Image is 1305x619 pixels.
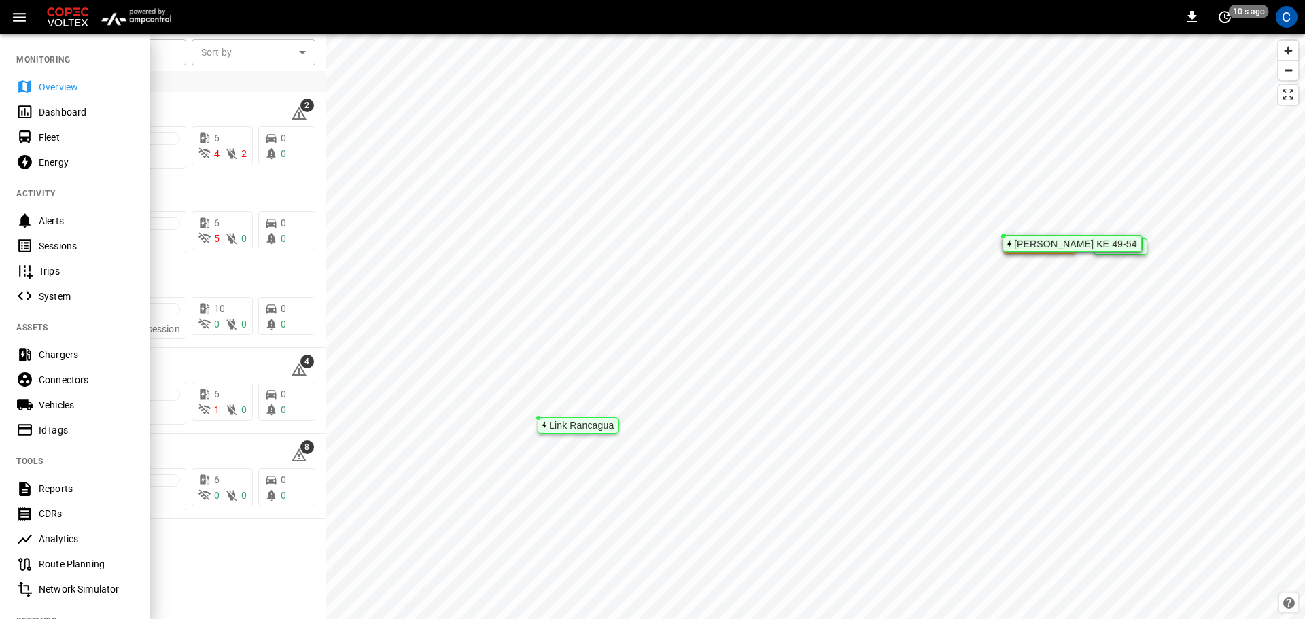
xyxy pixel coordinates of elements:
div: Network Simulator [39,582,133,596]
div: profile-icon [1276,6,1298,28]
img: Customer Logo [44,4,91,30]
div: CDRs [39,507,133,520]
div: System [39,289,133,303]
div: Reports [39,482,133,495]
div: Chargers [39,348,133,361]
div: Connectors [39,373,133,387]
img: ampcontrol.io logo [97,4,176,30]
div: Dashboard [39,105,133,119]
div: Sessions [39,239,133,253]
div: Alerts [39,214,133,228]
div: Energy [39,156,133,169]
div: Route Planning [39,557,133,571]
div: Analytics [39,532,133,546]
button: set refresh interval [1214,6,1236,28]
div: Overview [39,80,133,94]
div: IdTags [39,423,133,437]
div: Vehicles [39,398,133,412]
div: Trips [39,264,133,278]
span: 10 s ago [1229,5,1269,18]
div: Fleet [39,130,133,144]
